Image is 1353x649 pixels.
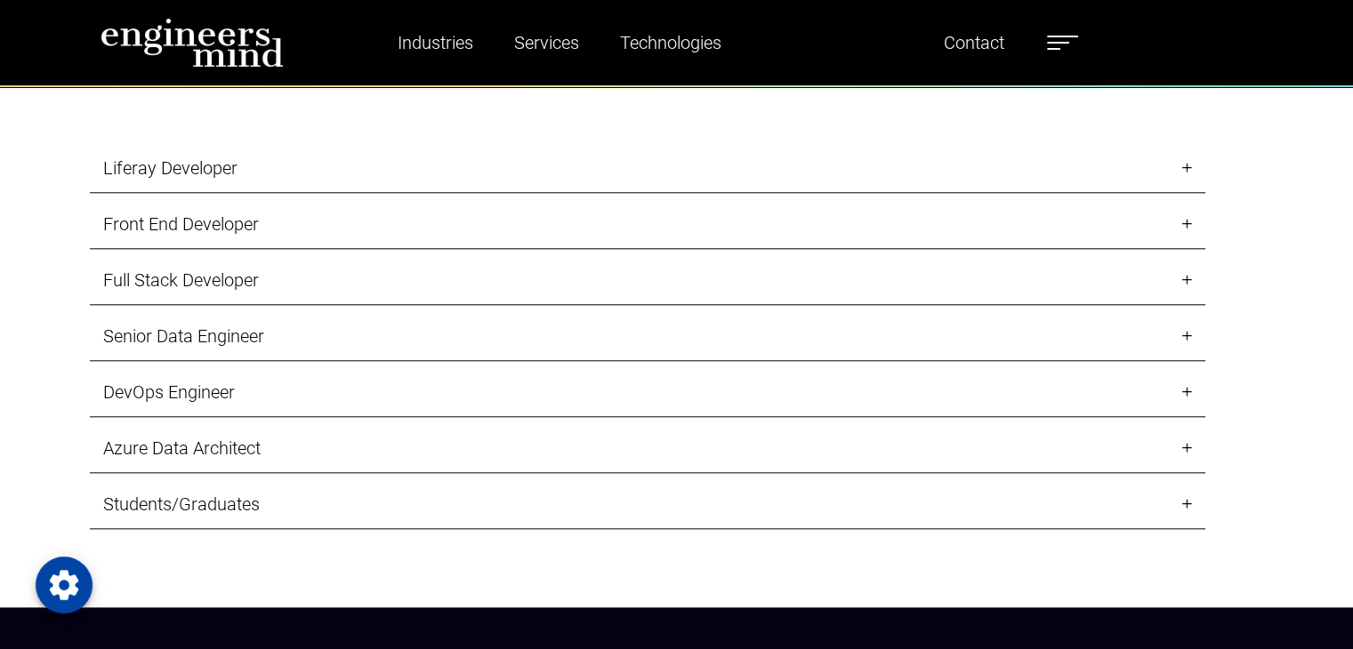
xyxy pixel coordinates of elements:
a: Students/Graduates [90,480,1205,529]
a: Technologies [613,22,729,63]
a: Full Stack Developer [90,256,1205,305]
a: Industries [391,22,480,63]
a: Contact [937,22,1011,63]
a: Front End Developer [90,200,1205,249]
a: Azure Data Architect [90,424,1205,473]
a: Senior Data Engineer [90,312,1205,361]
a: Liferay Developer [90,144,1205,193]
a: DevOps Engineer [90,368,1205,417]
a: Services [507,22,586,63]
img: logo [101,18,284,68]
